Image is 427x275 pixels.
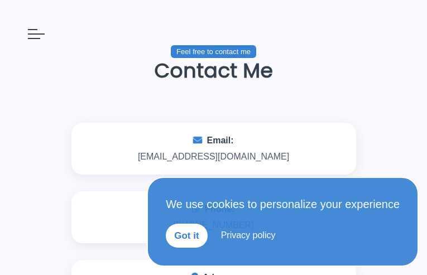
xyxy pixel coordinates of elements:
[138,152,289,161] a: [EMAIL_ADDRESS][DOMAIN_NAME]
[73,202,355,216] p: Phone:
[166,224,207,248] a: Got it
[221,230,276,240] a: Privacy policy
[171,45,256,58] p: Feel free to contact me
[71,61,356,81] h2: Contact Me
[166,196,400,213] div: We use cookies to personalize your experience
[73,134,355,147] p: Email:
